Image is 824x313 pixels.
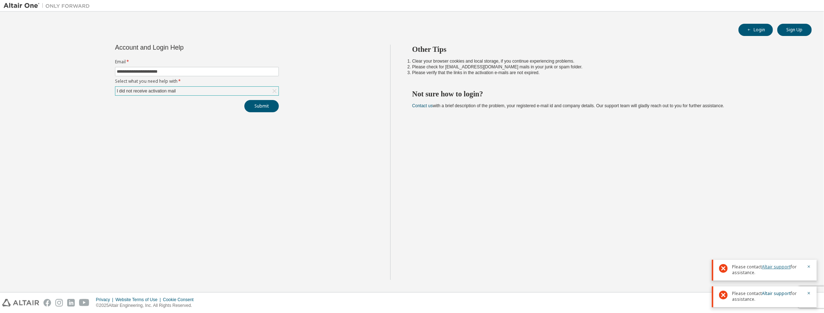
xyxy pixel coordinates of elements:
[412,103,724,108] span: with a brief description of the problem, your registered e-mail id and company details. Our suppo...
[163,297,198,303] div: Cookie Consent
[67,299,75,307] img: linkedin.svg
[777,24,812,36] button: Sign Up
[115,59,279,65] label: Email
[115,78,279,84] label: Select what you need help with
[2,299,39,307] img: altair_logo.svg
[762,290,791,296] a: Altair support
[115,297,163,303] div: Website Terms of Use
[116,87,177,95] div: I did not receive activation mail
[96,297,115,303] div: Privacy
[412,103,433,108] a: Contact us
[732,291,802,302] span: Please contact for assistance.
[412,45,799,54] h2: Other Tips
[732,264,802,276] span: Please contact for assistance.
[55,299,63,307] img: instagram.svg
[762,264,791,270] a: Altair support
[412,89,799,99] h2: Not sure how to login?
[412,70,799,76] li: Please verify that the links in the activation e-mails are not expired.
[412,58,799,64] li: Clear your browser cookies and local storage, if you continue experiencing problems.
[43,299,51,307] img: facebook.svg
[79,299,89,307] img: youtube.svg
[115,45,246,50] div: Account and Login Help
[115,87,278,95] div: I did not receive activation mail
[738,24,773,36] button: Login
[412,64,799,70] li: Please check for [EMAIL_ADDRESS][DOMAIN_NAME] mails in your junk or spam folder.
[244,100,279,112] button: Submit
[4,2,93,9] img: Altair One
[96,303,198,309] p: © 2025 Altair Engineering, Inc. All Rights Reserved.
